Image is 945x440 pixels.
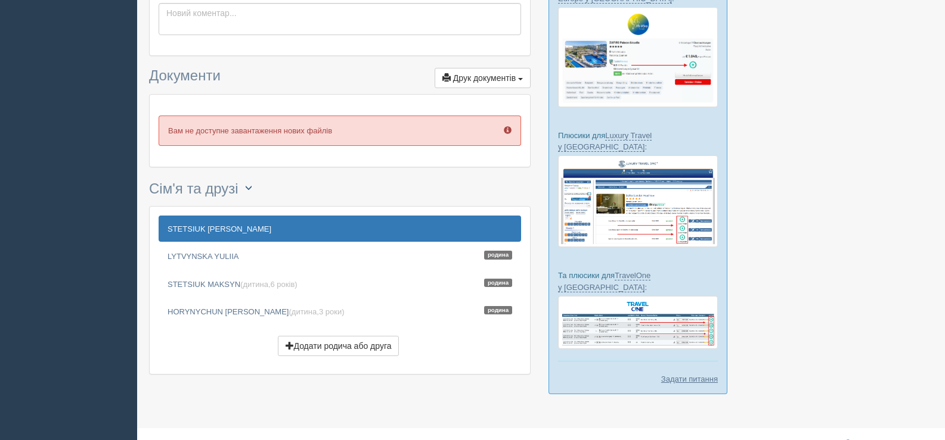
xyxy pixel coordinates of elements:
span: Родина [484,279,512,288]
span: Друк документів [453,73,516,83]
a: STETSIUK [PERSON_NAME] [159,216,521,242]
span: 3 роки [319,307,342,316]
span: Родина [484,306,512,315]
a: HORYNYCHUN [PERSON_NAME](дитина,3 роки) Родина [159,298,521,324]
img: travel-one-%D0%BF%D1%96%D0%B4%D0%B1%D1%96%D1%80%D0%BA%D0%B0-%D1%81%D1%80%D0%BC-%D0%B4%D0%BB%D1%8F... [558,296,718,349]
a: LYTVYNSKA YULIIAРодина [159,243,521,269]
span: (дитина, ) [289,307,344,316]
a: TravelOne у [GEOGRAPHIC_DATA] [558,271,650,292]
img: luxury-travel-%D0%BF%D0%BE%D0%B4%D0%B1%D0%BE%D1%80%D0%BA%D0%B0-%D1%81%D1%80%D0%BC-%D0%B4%D0%BB%D1... [558,155,718,247]
a: Luxury Travel у [GEOGRAPHIC_DATA] [558,131,652,152]
span: Родина [484,251,512,260]
h3: Сім'я та друзі [149,179,531,200]
span: (дитина, ) [240,280,298,289]
button: Друк документів [435,68,531,88]
p: Плюсики для : [558,130,718,152]
button: Додати родича або друга [278,336,399,356]
p: Та плюсики для : [558,270,718,292]
a: Задати питання [661,373,718,385]
p: Вам не доступне завантаження нових файлів [159,116,521,146]
span: 6 років [271,280,295,289]
a: STETSIUK MAKSYN(дитина,6 років) Родина [159,271,521,297]
img: fly-joy-de-proposal-crm-for-travel-agency.png [558,7,718,107]
h3: Документи [149,68,531,88]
